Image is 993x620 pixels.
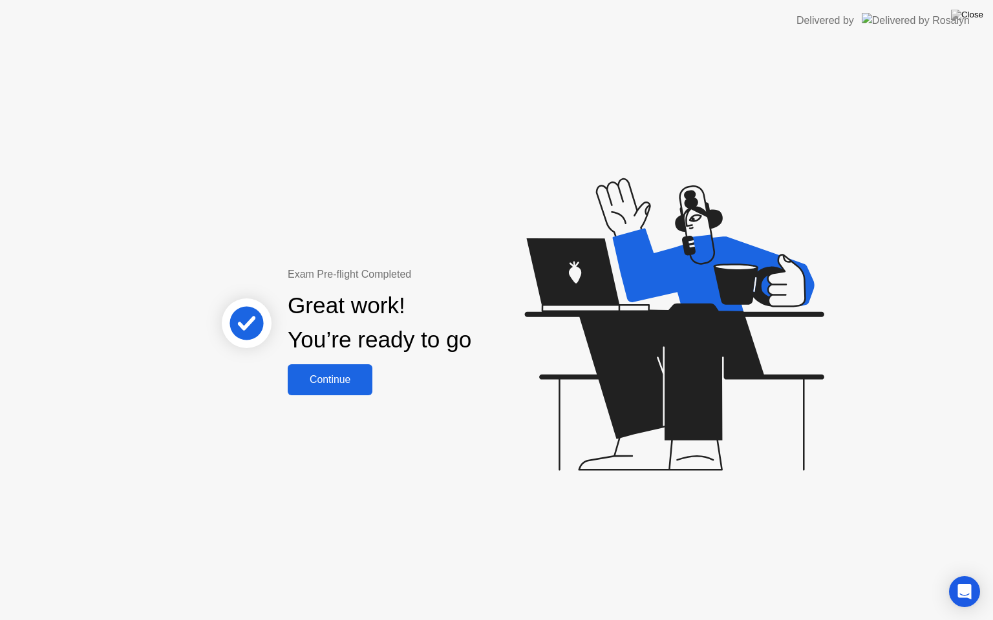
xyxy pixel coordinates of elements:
[288,364,372,395] button: Continue
[288,289,471,357] div: Great work! You’re ready to go
[796,13,854,28] div: Delivered by
[862,13,970,28] img: Delivered by Rosalyn
[292,374,368,386] div: Continue
[288,267,555,282] div: Exam Pre-flight Completed
[949,576,980,607] div: Open Intercom Messenger
[951,10,983,20] img: Close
